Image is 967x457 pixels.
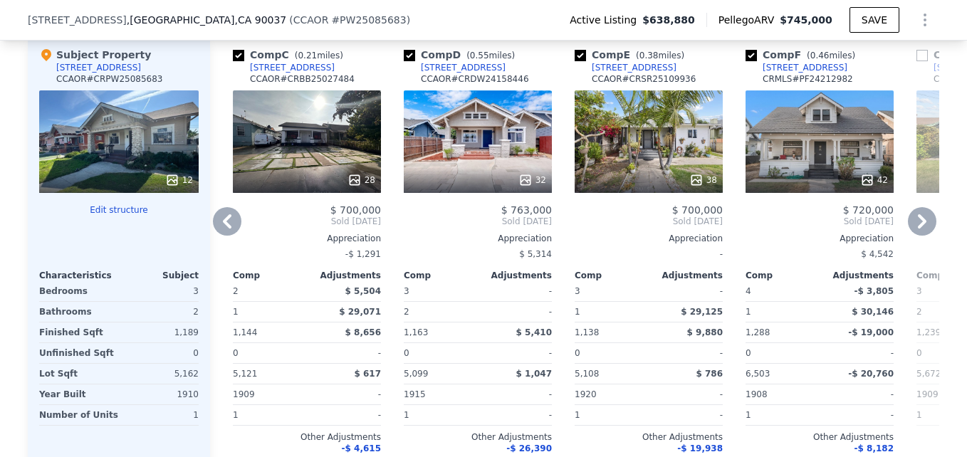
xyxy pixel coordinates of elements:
[746,62,847,73] a: [STREET_ADDRESS]
[575,216,723,227] span: Sold [DATE]
[233,48,349,62] div: Comp C
[575,62,676,73] a: [STREET_ADDRESS]
[289,51,349,61] span: ( miles)
[854,286,894,296] span: -$ 3,805
[916,286,922,296] span: 3
[481,343,552,363] div: -
[575,384,646,404] div: 1920
[652,281,723,301] div: -
[39,405,118,425] div: Number of Units
[39,364,116,384] div: Lot Sqft
[642,13,695,27] span: $638,880
[122,322,199,342] div: 1,189
[339,307,381,317] span: $ 29,071
[289,13,410,27] div: ( )
[345,286,381,296] span: $ 5,504
[478,270,552,281] div: Adjustments
[250,73,355,85] div: CCAOR # CRBB25027484
[506,443,552,453] span: -$ 26,390
[293,14,329,26] span: CCAOR
[404,369,428,379] span: 5,099
[746,369,770,379] span: 6,503
[916,348,922,358] span: 0
[822,384,894,404] div: -
[404,327,428,337] span: 1,163
[763,62,847,73] div: [STREET_ADDRESS]
[122,281,199,301] div: 3
[233,327,257,337] span: 1,144
[404,431,552,443] div: Other Adjustments
[470,51,489,61] span: 0.55
[233,431,381,443] div: Other Adjustments
[481,302,552,322] div: -
[404,405,475,425] div: 1
[233,369,257,379] span: 5,121
[681,307,723,317] span: $ 29,125
[575,286,580,296] span: 3
[347,173,375,187] div: 28
[481,384,552,404] div: -
[39,281,116,301] div: Bedrooms
[233,270,307,281] div: Comp
[592,62,676,73] div: [STREET_ADDRESS]
[56,73,163,85] div: CCAOR # CRPW25085683
[916,327,941,337] span: 1,239
[39,270,119,281] div: Characteristics
[310,405,381,425] div: -
[404,48,521,62] div: Comp D
[746,233,894,244] div: Appreciation
[119,270,199,281] div: Subject
[652,343,723,363] div: -
[575,270,649,281] div: Comp
[250,62,335,73] div: [STREET_ADDRESS]
[575,244,723,264] div: -
[822,405,894,425] div: -
[404,216,552,227] span: Sold [DATE]
[689,173,717,187] div: 38
[39,204,199,216] button: Edit structure
[331,14,406,26] span: # PW25085683
[519,249,552,259] span: $ 5,314
[822,343,894,363] div: -
[575,48,690,62] div: Comp E
[28,13,127,27] span: [STREET_ADDRESS]
[354,369,381,379] span: $ 617
[516,369,552,379] span: $ 1,047
[233,405,304,425] div: 1
[404,302,475,322] div: 2
[672,204,723,216] span: $ 700,000
[122,302,199,322] div: 2
[501,204,552,216] span: $ 763,000
[649,270,723,281] div: Adjustments
[575,233,723,244] div: Appreciation
[233,233,381,244] div: Appreciation
[165,173,193,187] div: 12
[404,286,409,296] span: 3
[916,369,941,379] span: 5,672
[854,443,894,453] span: -$ 8,182
[801,51,861,61] span: ( miles)
[56,62,141,73] div: [STREET_ADDRESS]
[127,13,286,27] span: , [GEOGRAPHIC_DATA]
[39,384,116,404] div: Year Built
[780,14,832,26] span: $745,000
[718,13,780,27] span: Pellego ARV
[677,443,723,453] span: -$ 19,938
[575,327,599,337] span: 1,138
[404,348,409,358] span: 0
[342,443,381,453] span: -$ 4,615
[345,249,381,259] span: -$ 1,291
[746,270,820,281] div: Comp
[233,348,239,358] span: 0
[404,62,506,73] a: [STREET_ADDRESS]
[233,62,335,73] a: [STREET_ADDRESS]
[481,281,552,301] div: -
[630,51,690,61] span: ( miles)
[820,270,894,281] div: Adjustments
[911,6,939,34] button: Show Options
[233,384,304,404] div: 1909
[746,384,817,404] div: 1908
[746,48,861,62] div: Comp F
[39,322,116,342] div: Finished Sqft
[639,51,659,61] span: 0.38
